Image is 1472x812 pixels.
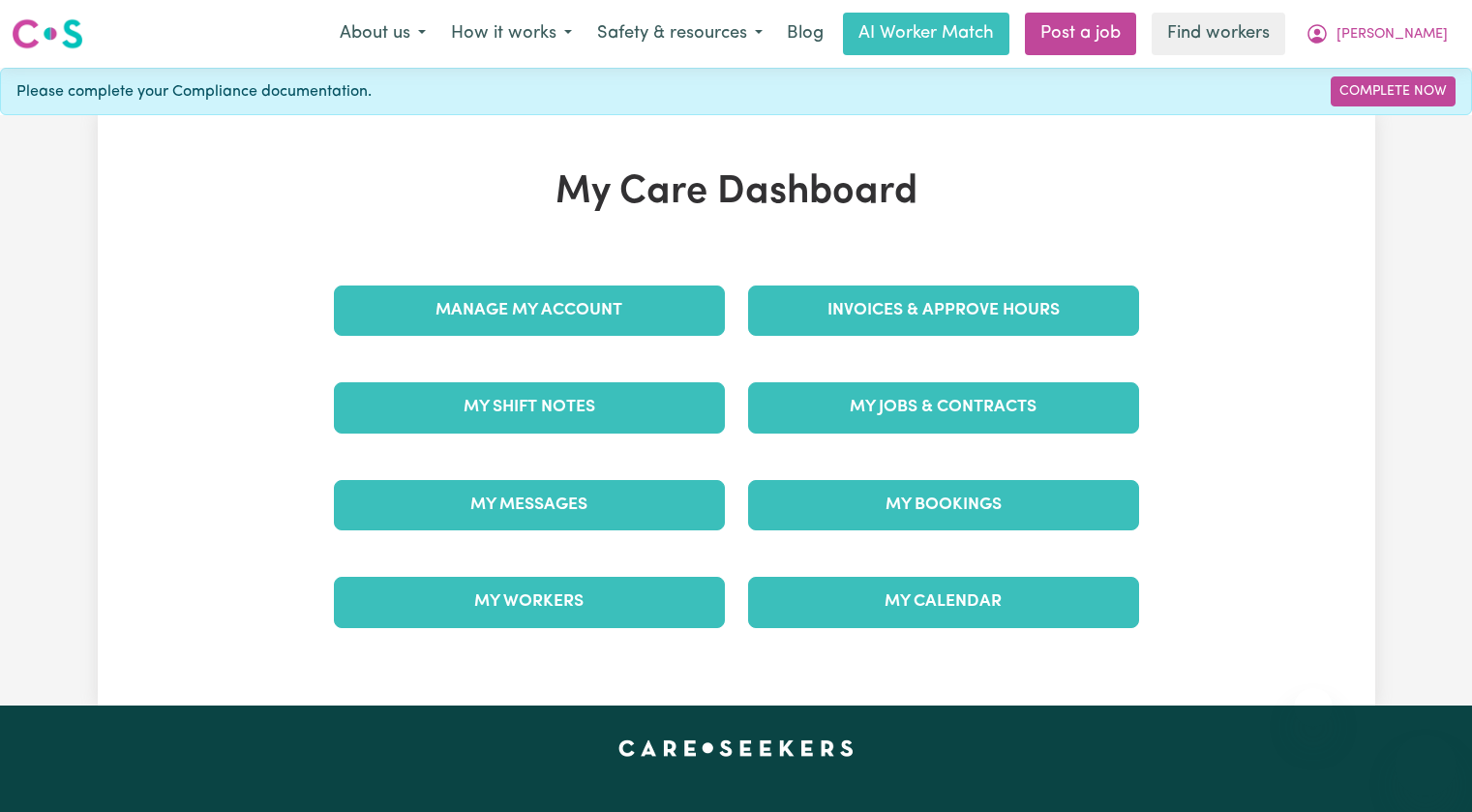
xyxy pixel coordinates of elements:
button: Safety & resources [585,14,775,54]
button: How it works [438,14,585,54]
button: About us [327,14,438,54]
a: Post a job [1025,13,1136,55]
span: Please complete your Compliance documentation. [16,80,372,104]
a: My Messages [334,480,725,530]
img: Careseekers logo [12,16,83,51]
iframe: Close message [1294,688,1333,727]
a: Manage My Account [334,286,725,336]
a: Careseekers logo [12,12,83,56]
a: Blog [775,13,835,55]
a: My Bookings [748,480,1139,530]
a: Find workers [1152,13,1285,55]
a: My Workers [334,577,725,627]
a: My Jobs & Contracts [748,382,1139,433]
button: My Account [1293,14,1460,54]
span: [PERSON_NAME] [1337,24,1448,45]
iframe: Button to launch messaging window [1395,735,1457,797]
h1: My Care Dashboard [322,169,1151,216]
a: Invoices & Approve Hours [748,286,1139,336]
a: Careseekers home page [618,740,854,756]
a: My Calendar [748,577,1139,627]
a: AI Worker Match [843,13,1009,55]
a: My Shift Notes [334,382,725,433]
a: Complete Now [1331,76,1456,106]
